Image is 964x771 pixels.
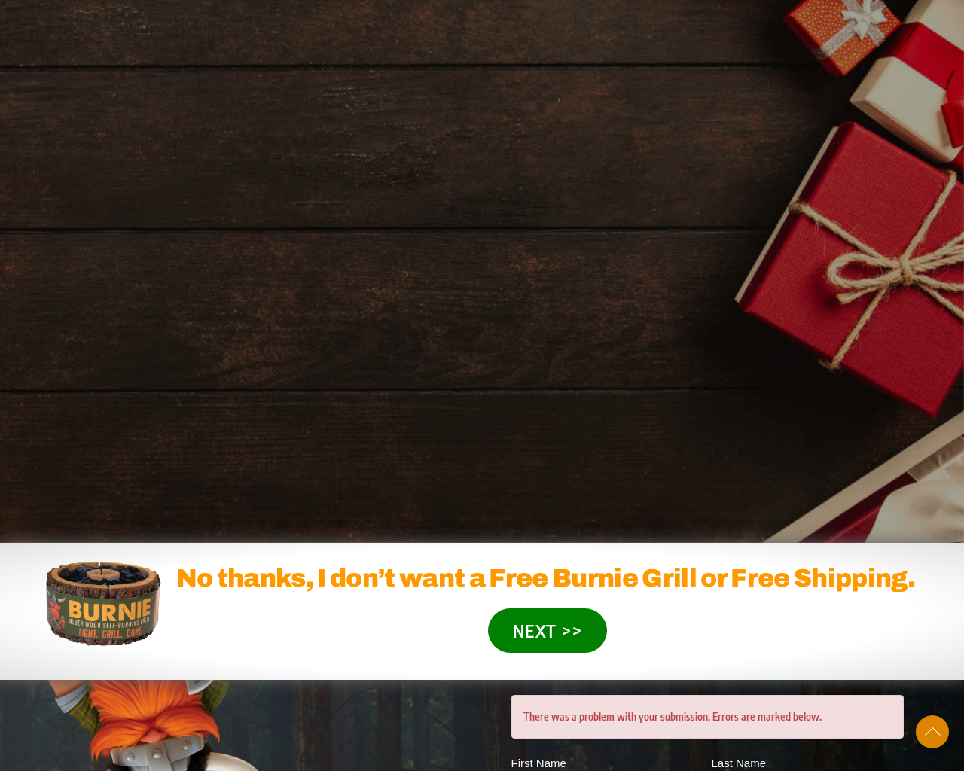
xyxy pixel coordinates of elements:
div: There was a problem with your submission. Errors are marked below. [511,695,904,739]
span: No thanks, I don’t want a Free Burnie Grill or Free Shipping. [176,565,915,592]
button: NEXT >> [488,608,607,653]
a: NEXT >> [488,620,607,641]
img: burniegrill.com-medium-200 [45,561,162,647]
